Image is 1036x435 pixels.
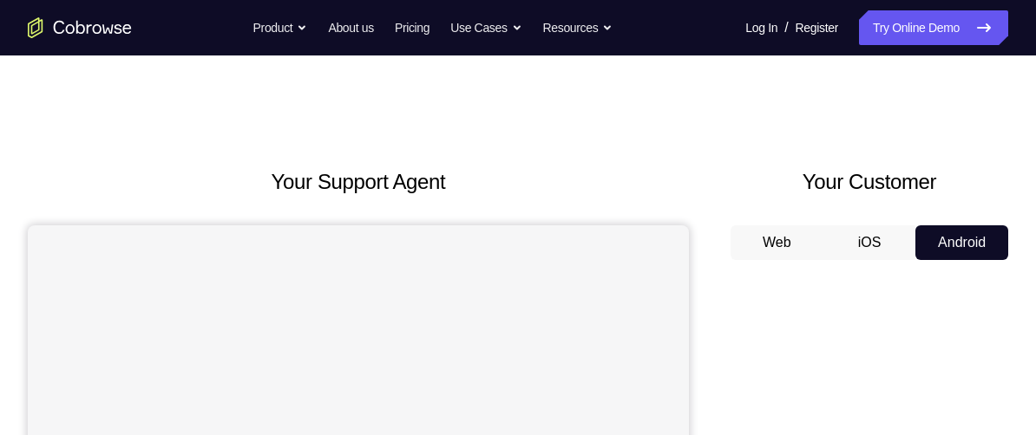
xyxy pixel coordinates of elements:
[253,10,308,45] button: Product
[450,10,521,45] button: Use Cases
[859,10,1008,45] a: Try Online Demo
[731,166,1008,198] h2: Your Customer
[328,10,373,45] a: About us
[784,17,788,38] span: /
[796,10,838,45] a: Register
[543,10,613,45] button: Resources
[915,225,1008,260] button: Android
[28,17,132,38] a: Go to the home page
[395,10,429,45] a: Pricing
[823,225,916,260] button: iOS
[731,225,823,260] button: Web
[28,166,689,198] h2: Your Support Agent
[745,10,777,45] a: Log In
